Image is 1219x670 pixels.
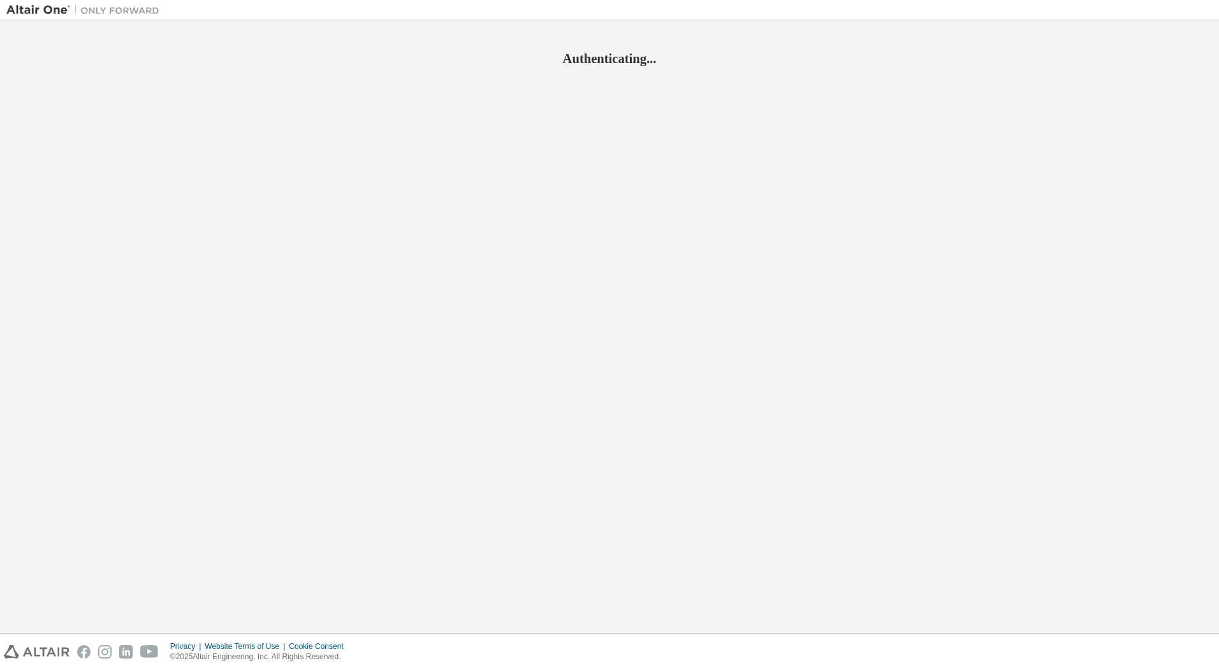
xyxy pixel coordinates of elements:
img: youtube.svg [140,645,159,659]
p: © 2025 Altair Engineering, Inc. All Rights Reserved. [170,652,351,662]
img: instagram.svg [98,645,112,659]
img: facebook.svg [77,645,91,659]
img: linkedin.svg [119,645,133,659]
img: Altair One [6,4,166,17]
div: Website Terms of Use [205,641,289,652]
div: Cookie Consent [289,641,351,652]
img: altair_logo.svg [4,645,69,659]
div: Privacy [170,641,205,652]
h2: Authenticating... [6,50,1213,67]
